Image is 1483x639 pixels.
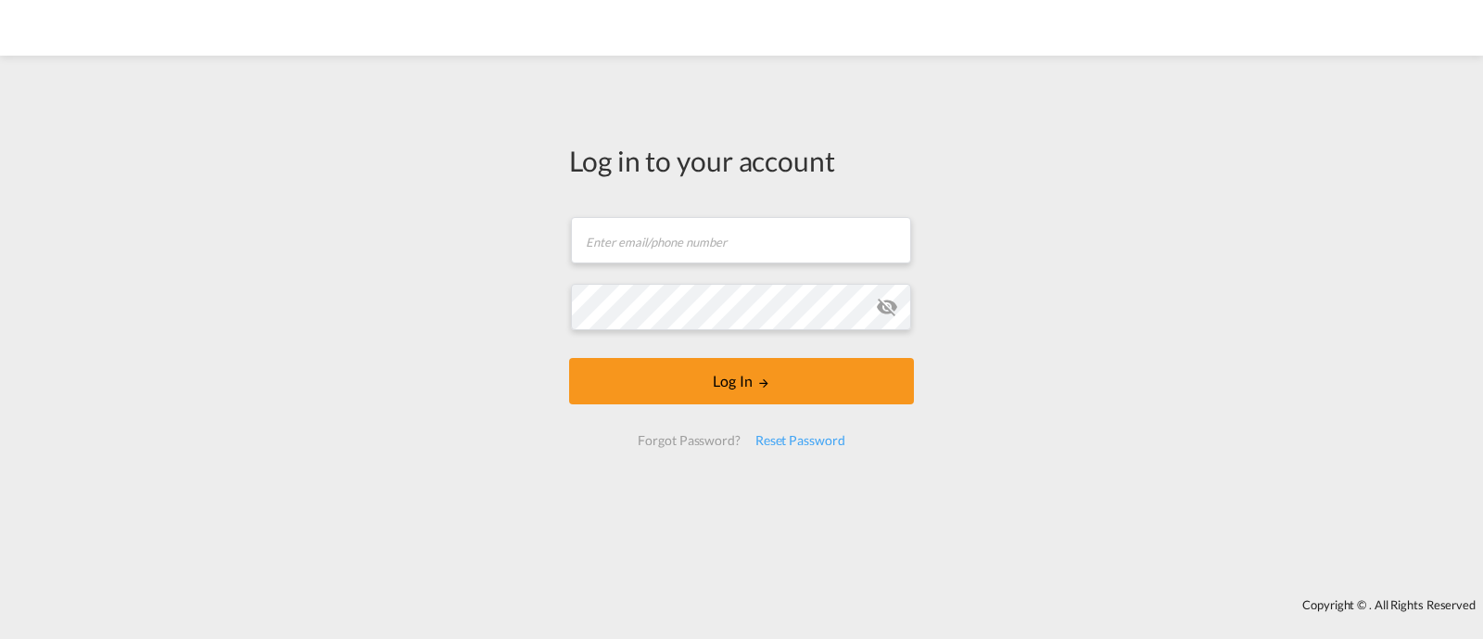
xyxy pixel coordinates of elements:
div: Reset Password [748,424,853,457]
div: Forgot Password? [630,424,747,457]
div: Log in to your account [569,141,914,180]
input: Enter email/phone number [571,217,911,263]
md-icon: icon-eye-off [876,296,898,318]
button: LOGIN [569,358,914,404]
